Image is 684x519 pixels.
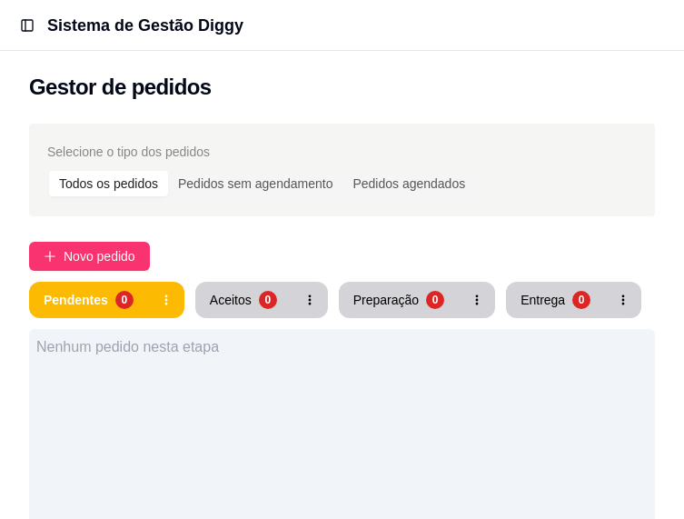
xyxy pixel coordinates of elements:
[353,291,419,309] div: Preparação
[115,291,134,309] div: 0
[259,291,277,309] div: 0
[36,336,648,358] div: Nenhum pedido nesta etapa
[520,291,565,309] div: Entrega
[572,291,590,309] div: 0
[49,171,168,196] div: Todos os pedidos
[44,250,56,263] span: plus
[44,291,108,309] div: Pendentes
[210,291,252,309] div: Aceitos
[339,282,459,318] button: Preparação0
[342,171,475,196] div: Pedidos agendados
[47,142,210,162] span: Selecione o tipo dos pedidos
[506,282,605,318] button: Entrega0
[168,171,342,196] div: Pedidos sem agendamento
[64,246,135,266] span: Novo pedido
[29,73,212,102] h2: Gestor de pedidos
[29,242,150,271] button: Novo pedido
[426,291,444,309] div: 0
[195,282,292,318] button: Aceitos0
[47,13,243,38] h1: Sistema de Gestão Diggy
[29,282,148,318] button: Pendentes0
